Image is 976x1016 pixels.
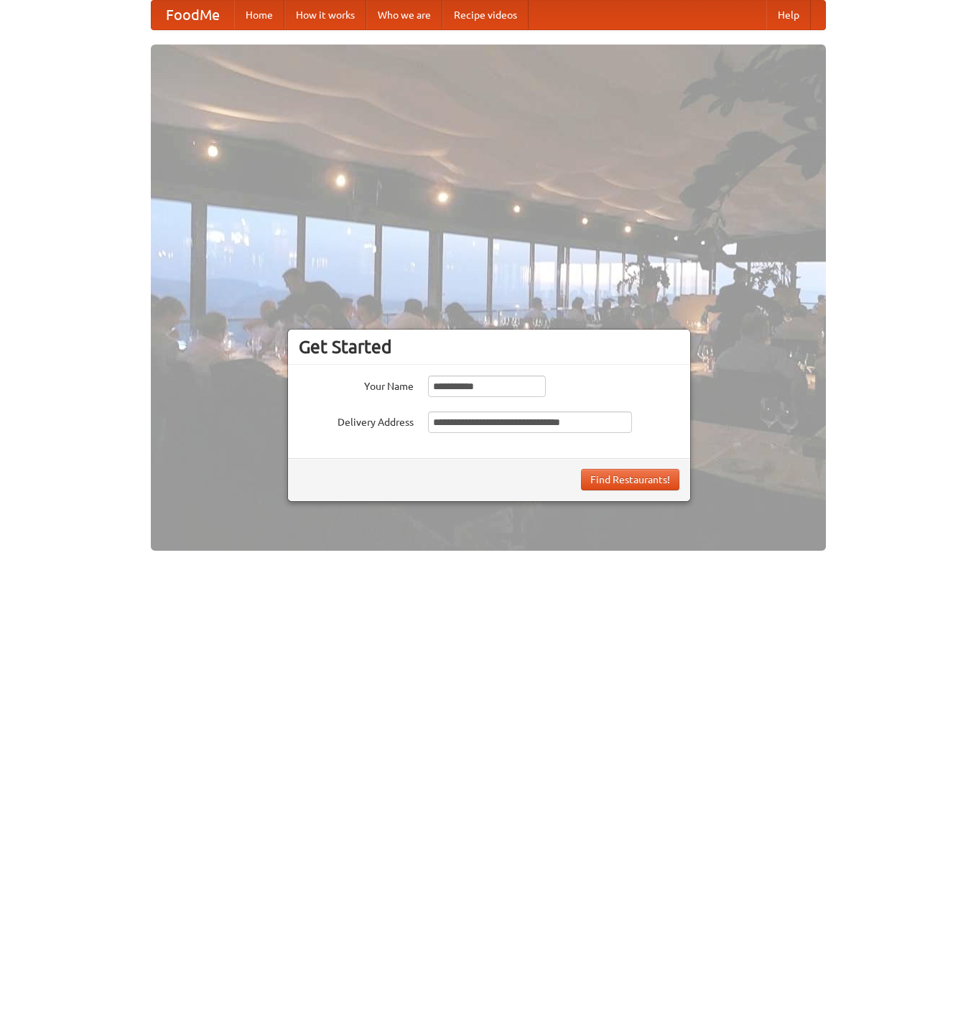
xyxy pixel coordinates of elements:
label: Delivery Address [299,411,414,429]
a: How it works [284,1,366,29]
label: Your Name [299,376,414,393]
a: Who we are [366,1,442,29]
a: Recipe videos [442,1,529,29]
a: Home [234,1,284,29]
a: Help [766,1,811,29]
a: FoodMe [152,1,234,29]
h3: Get Started [299,336,679,358]
button: Find Restaurants! [581,469,679,490]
